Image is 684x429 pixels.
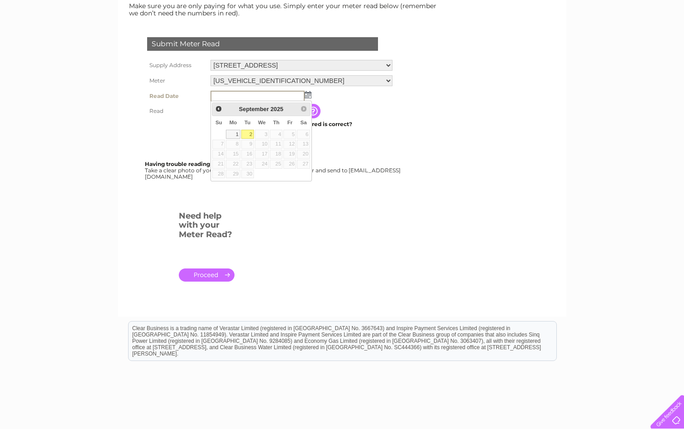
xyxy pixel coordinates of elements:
img: ... [305,91,311,98]
th: Meter [145,73,208,88]
span: 2025 [270,106,283,112]
span: Thursday [273,120,279,125]
div: Take a clear photo of your readings, tell us which supply it's for and send to [EMAIL_ADDRESS][DO... [145,161,402,180]
div: Clear Business is a trading name of Verastar Limited (registered in [GEOGRAPHIC_DATA] No. 3667643... [129,5,556,44]
th: Read Date [145,88,208,104]
span: Tuesday [244,120,250,125]
a: Contact [624,39,646,45]
td: Are you sure the read you have entered is correct? [208,118,395,130]
input: Information [306,104,322,118]
a: Prev [213,104,224,114]
th: Supply Address [145,58,208,73]
a: Water [525,39,542,45]
img: logo.png [24,24,70,51]
th: Read [145,104,208,118]
span: Sunday [215,120,222,125]
span: September [239,106,269,112]
div: Submit Meter Read [147,37,378,51]
a: Telecoms [573,39,600,45]
a: Blog [605,39,618,45]
a: 0333 014 3131 [513,5,576,16]
span: Prev [215,105,222,112]
h3: Need help with your Meter Read? [179,210,234,244]
span: Wednesday [258,120,266,125]
a: Log out [654,39,675,45]
span: Friday [287,120,293,125]
a: . [179,268,234,282]
a: 2 [241,130,254,139]
span: Monday [230,120,237,125]
b: Having trouble reading your meter? [145,161,246,167]
a: Energy [547,39,567,45]
a: 1 [226,130,240,139]
span: Saturday [301,120,307,125]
